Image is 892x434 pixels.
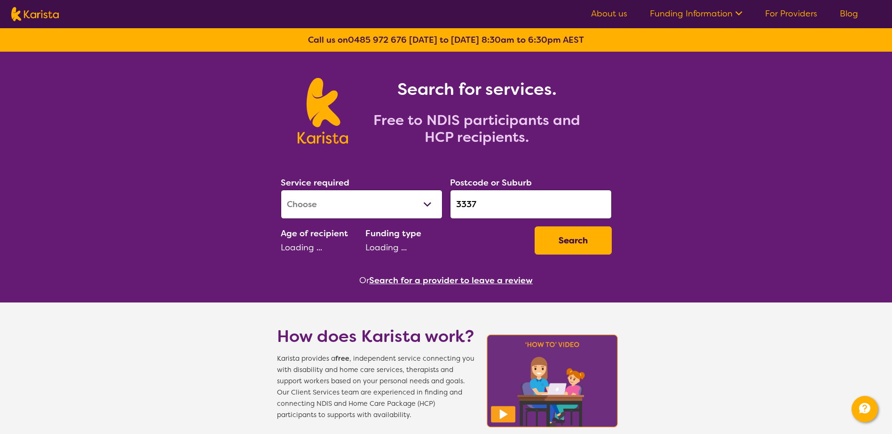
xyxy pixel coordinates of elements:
a: Funding Information [650,8,742,19]
h1: Search for services. [359,78,594,101]
label: Postcode or Suburb [450,177,532,188]
label: Age of recipient [281,228,348,239]
div: Loading ... [365,240,527,255]
a: 0485 972 676 [348,34,407,46]
a: Blog [840,8,858,19]
label: Service required [281,177,349,188]
span: Or [359,273,369,287]
img: Karista video [484,332,621,430]
div: Loading ... [281,240,358,255]
h2: Free to NDIS participants and HCP recipients. [359,112,594,146]
button: Search for a provider to leave a review [369,273,533,287]
img: Karista logo [298,78,348,144]
b: free [335,354,349,363]
span: Karista provides a , independent service connecting you with disability and home care services, t... [277,353,474,421]
label: Funding type [365,228,421,239]
a: About us [591,8,627,19]
button: Search [535,226,612,255]
button: Channel Menu [852,396,878,422]
a: For Providers [765,8,817,19]
b: Call us on [DATE] to [DATE] 8:30am to 6:30pm AEST [308,34,584,46]
input: Type [450,190,612,219]
h1: How does Karista work? [277,325,474,348]
img: Karista logo [11,7,59,21]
